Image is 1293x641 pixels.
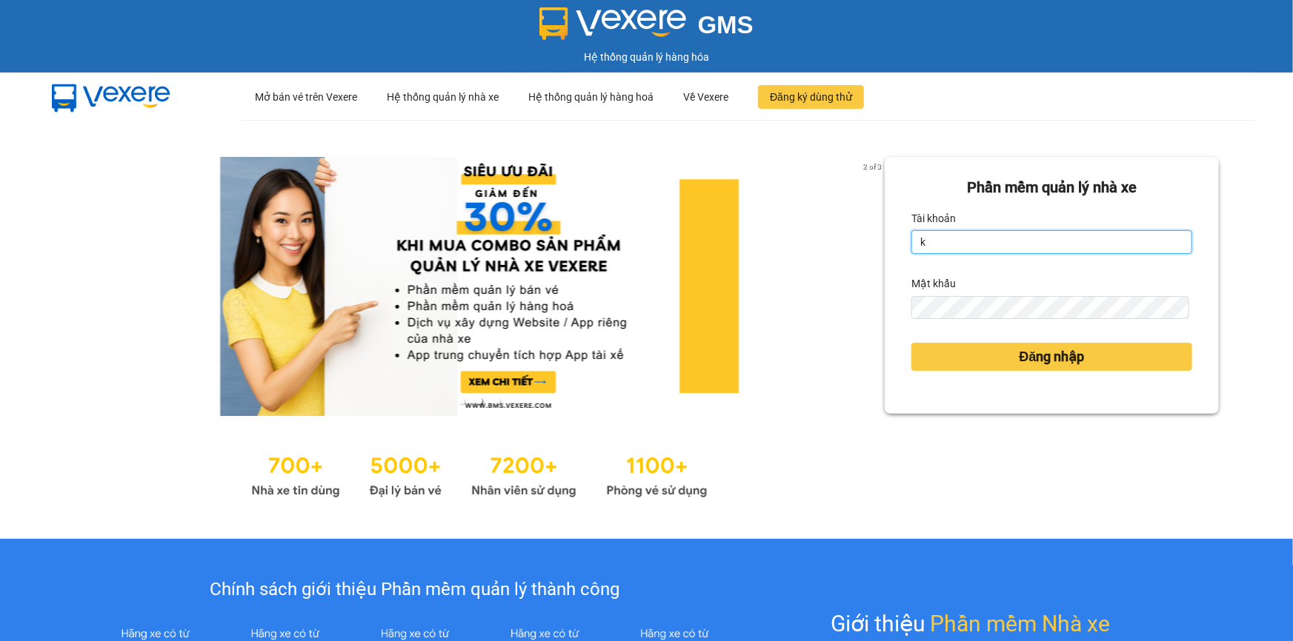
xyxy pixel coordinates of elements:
[831,606,1111,641] div: Giới thiệu
[387,73,499,121] div: Hệ thống quản lý nhà xe
[528,73,654,121] div: Hệ thống quản lý hàng hoá
[911,272,956,295] label: Mật khẩu
[4,49,1289,65] div: Hệ thống quản lý hàng hóa
[539,7,686,40] img: logo 2
[770,89,852,105] span: Đăng ký dùng thử
[539,22,754,34] a: GMS
[698,11,754,38] span: GMS
[758,85,864,109] button: Đăng ký dùng thử
[859,157,885,176] p: 2 of 3
[255,73,357,121] div: Mở bán vé trên Vexere
[74,157,95,416] button: previous slide / item
[251,446,708,502] img: Statistics.png
[911,343,1192,371] button: Đăng nhập
[90,576,739,604] div: Chính sách giới thiệu Phần mềm quản lý thành công
[931,606,1111,641] span: Phần mềm Nhà xe
[911,207,956,230] label: Tài khoản
[476,398,482,404] li: slide item 2
[494,398,500,404] li: slide item 3
[37,73,185,121] img: mbUUG5Q.png
[911,296,1189,320] input: Mật khẩu
[683,73,728,121] div: Về Vexere
[864,157,885,416] button: next slide / item
[911,176,1192,199] div: Phần mềm quản lý nhà xe
[1020,346,1085,367] span: Đăng nhập
[911,230,1192,254] input: Tài khoản
[459,398,465,404] li: slide item 1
